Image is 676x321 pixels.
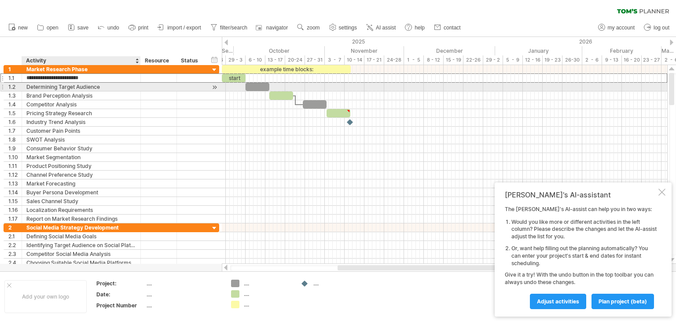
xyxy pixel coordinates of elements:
[26,179,136,188] div: Market Forecasting
[562,55,582,65] div: 26-30
[8,241,22,249] div: 2.2
[523,55,543,65] div: 12 - 16
[8,127,22,135] div: 1.7
[530,294,586,309] a: Adjust activities
[313,280,361,287] div: ....
[432,22,463,33] a: contact
[26,144,136,153] div: Consumer Behavior Study
[126,22,151,33] a: print
[107,25,119,31] span: undo
[8,65,22,73] div: 1
[503,55,523,65] div: 5 - 9
[26,118,136,126] div: Industry Trend Analysis
[505,190,657,199] div: [PERSON_NAME]'s AI-assistant
[167,25,201,31] span: import / export
[26,188,136,197] div: Buyer Persona Development
[642,22,672,33] a: log out
[222,65,351,73] div: example time blocks:
[483,55,503,65] div: 29 - 2
[8,153,22,161] div: 1.10
[8,162,22,170] div: 1.11
[222,74,246,82] div: start
[6,22,30,33] a: new
[26,83,136,91] div: Determining Target Audience
[208,22,250,33] a: filter/search
[18,25,28,31] span: new
[8,144,22,153] div: 1.9
[403,22,427,33] a: help
[511,245,657,267] li: Or, want help filling out the planning automatically? You can enter your project's start & end da...
[96,22,122,33] a: undo
[26,171,136,179] div: Channel Preference Study
[26,250,136,258] div: Competitor Social Media Analysis
[295,22,322,33] a: zoom
[463,55,483,65] div: 22-26
[26,223,136,232] div: Social Media Strategy Development
[307,25,320,31] span: zoom
[364,55,384,65] div: 17 - 21
[596,22,637,33] a: my account
[8,179,22,188] div: 1.13
[8,109,22,117] div: 1.5
[145,56,172,65] div: Resource
[608,25,635,31] span: my account
[220,25,247,31] span: filter/search
[444,25,461,31] span: contact
[376,25,396,31] span: AI assist
[495,46,582,55] div: January 2026
[4,280,87,313] div: Add your own logo
[599,298,647,305] span: plan project (beta)
[654,25,669,31] span: log out
[8,135,22,144] div: 1.8
[77,25,88,31] span: save
[26,259,136,267] div: Choosing Suitable Social Media Platforms
[325,46,404,55] div: November 2025
[96,280,145,287] div: Project:
[244,280,292,287] div: ....
[543,55,562,65] div: 19 - 23
[8,223,22,232] div: 2
[26,109,136,117] div: Pricing Strategy Research
[8,91,22,100] div: 1.3
[339,25,357,31] span: settings
[8,118,22,126] div: 1.6
[602,55,622,65] div: 9 - 13
[582,55,602,65] div: 2 - 6
[8,206,22,214] div: 1.16
[26,65,136,73] div: Market Research Phase
[26,241,136,249] div: Identifying Target Audience on Social Platforms
[327,22,360,33] a: settings
[26,215,136,223] div: Report on Market Research Findings
[147,302,220,309] div: ....
[138,25,148,31] span: print
[325,55,345,65] div: 3 - 7
[285,55,305,65] div: 20-24
[8,259,22,267] div: 2.4
[582,46,661,55] div: February 2026
[181,56,200,65] div: Status
[26,153,136,161] div: Market Segmentation
[424,55,444,65] div: 8 - 12
[96,302,145,309] div: Project Number
[8,188,22,197] div: 1.14
[147,291,220,298] div: ....
[26,135,136,144] div: SWOT Analysis
[511,219,657,241] li: Would you like more or different activities in the left column? Please describe the changes and l...
[246,55,265,65] div: 6 - 10
[147,280,220,287] div: ....
[265,55,285,65] div: 13 - 17
[8,215,22,223] div: 1.17
[210,83,219,92] div: scroll to activity
[8,83,22,91] div: 1.2
[244,290,292,298] div: ....
[8,171,22,179] div: 1.12
[26,232,136,241] div: Defining Social Media Goals
[642,55,661,65] div: 23 - 27
[305,55,325,65] div: 27 - 31
[35,22,61,33] a: open
[66,22,91,33] a: save
[505,206,657,309] div: The [PERSON_NAME]'s AI-assist can help you in two ways: Give it a try! With the undo button in th...
[26,206,136,214] div: Localization Requirements
[8,232,22,241] div: 2.1
[226,55,246,65] div: 29 - 3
